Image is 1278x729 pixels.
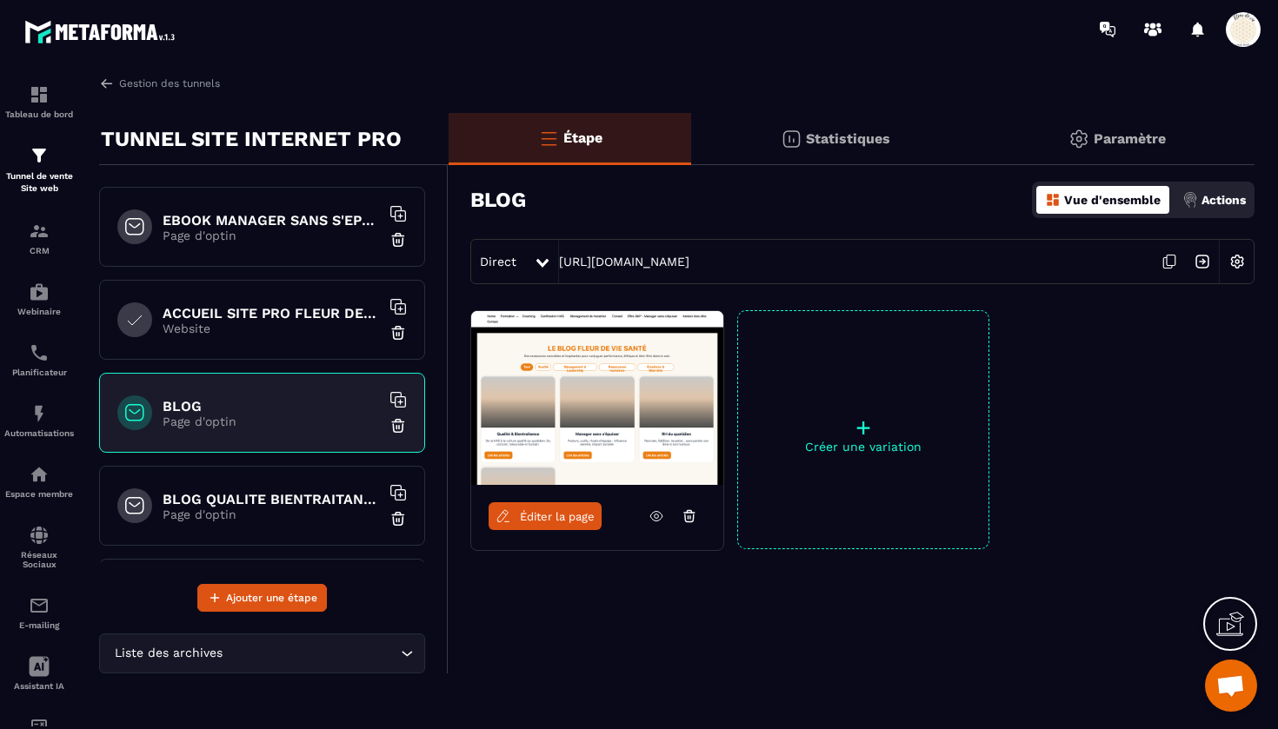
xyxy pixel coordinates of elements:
[24,16,181,48] img: logo
[4,489,74,499] p: Espace membre
[4,582,74,643] a: emailemailE-mailing
[4,451,74,512] a: automationsautomationsEspace membre
[4,307,74,316] p: Webinaire
[559,255,689,268] a: [URL][DOMAIN_NAME]
[1094,130,1166,147] p: Paramètre
[101,122,402,156] p: TUNNEL SITE INTERNET PRO
[163,212,380,229] h6: EBOOK MANAGER SANS S'EPUISER OFFERT
[738,440,988,454] p: Créer une variation
[738,415,988,440] p: +
[163,398,380,414] h6: BLOG
[4,268,74,329] a: automationsautomationsWebinaire
[29,342,50,363] img: scheduler
[1068,129,1089,149] img: setting-gr.5f69749f.svg
[4,71,74,132] a: formationformationTableau de bord
[806,130,890,147] p: Statistiques
[471,311,723,485] img: image
[163,321,380,335] p: Website
[389,324,407,341] img: trash
[226,589,317,606] span: Ajouter une étape
[4,620,74,630] p: E-mailing
[4,246,74,255] p: CRM
[29,145,50,166] img: formation
[563,129,602,146] p: Étape
[163,414,380,428] p: Page d'optin
[389,417,407,434] img: trash
[4,550,74,569] p: Réseaux Sociaux
[4,132,74,208] a: formationformationTunnel de vente Site web
[4,390,74,451] a: automationsautomationsAutomatisations
[4,428,74,438] p: Automatisations
[389,510,407,527] img: trash
[781,129,802,149] img: stats.20deebd0.svg
[110,644,226,663] span: Liste des archives
[1064,193,1161,207] p: Vue d'ensemble
[163,229,380,242] p: Page d'optin
[163,305,380,321] h6: ACCUEIL SITE PRO FLEUR DE VIE
[29,282,50,302] img: automations
[1221,245,1254,278] img: setting-w.858f3a88.svg
[163,491,380,507] h6: BLOG QUALITE BIENTRAITANCE
[1201,193,1246,207] p: Actions
[29,464,50,485] img: automations
[197,584,327,612] button: Ajouter une étape
[99,76,220,91] a: Gestion des tunnels
[4,368,74,377] p: Planificateur
[4,681,74,691] p: Assistant IA
[226,644,396,663] input: Search for option
[538,128,559,149] img: bars-o.4a397970.svg
[1045,192,1061,208] img: dashboard-orange.40269519.svg
[4,208,74,268] a: formationformationCRM
[1186,245,1219,278] img: arrow-next.bcc2205e.svg
[1205,659,1257,712] div: Ouvrir le chat
[4,512,74,582] a: social-networksocial-networkRéseaux Sociaux
[4,643,74,704] a: Assistant IA
[99,76,115,91] img: arrow
[29,84,50,105] img: formation
[1182,192,1198,208] img: actions.d6e523a2.png
[163,507,380,521] p: Page d'optin
[29,221,50,242] img: formation
[480,255,516,268] span: Direct
[29,525,50,546] img: social-network
[489,502,602,530] a: Éditer la page
[520,510,595,523] span: Éditer la page
[29,595,50,616] img: email
[4,170,74,195] p: Tunnel de vente Site web
[4,109,74,119] p: Tableau de bord
[29,403,50,424] img: automations
[4,329,74,390] a: schedulerschedulerPlanificateur
[99,633,425,673] div: Search for option
[389,231,407,249] img: trash
[470,188,526,212] h3: BLOG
